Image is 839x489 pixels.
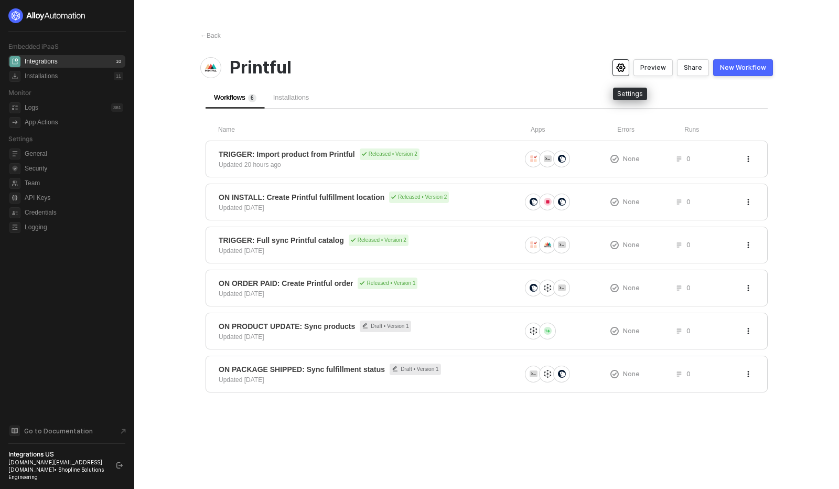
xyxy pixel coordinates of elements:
[544,241,552,249] img: icon
[24,427,93,435] span: Go to Documentation
[219,246,264,256] div: Updated [DATE]
[713,59,773,76] button: New Workflow
[530,370,537,378] img: icon
[558,155,566,163] img: icon
[9,71,20,82] span: installations
[219,375,264,385] div: Updated [DATE]
[9,222,20,233] span: logging
[9,102,20,113] span: icon-logs
[8,42,59,50] span: Embedded iPaaS
[9,426,20,436] span: documentation
[684,125,755,134] div: Runs
[623,283,640,292] span: None
[544,198,552,206] img: icon
[720,63,766,72] div: New Workflow
[9,163,20,174] span: security
[219,278,353,289] span: ON ORDER PAID: Create Printful order
[676,328,682,334] span: icon-list
[686,240,691,249] span: 0
[8,89,31,97] span: Monitor
[9,117,20,128] span: icon-app-actions
[640,63,666,72] div: Preview
[558,241,566,249] img: icon
[25,206,123,219] span: Credentials
[25,177,123,189] span: Team
[558,370,566,378] img: icon
[219,235,344,246] span: TRIGGER: Full sync Printful catalog
[358,278,417,289] div: Released • Version 1
[530,241,537,249] img: icon
[616,63,626,72] span: icon-settings
[9,178,20,189] span: team
[610,241,619,249] span: icon-exclamation
[219,160,281,169] div: Updated 20 hours ago
[214,93,256,101] span: Workflows
[251,95,254,101] span: 6
[558,284,566,292] img: icon
[219,203,264,212] div: Updated [DATE]
[25,57,58,66] div: Integrations
[360,148,419,160] div: Released • Version 2
[544,284,552,292] img: icon
[531,125,617,134] div: Apps
[25,221,123,233] span: Logging
[360,321,411,332] span: Draft • Version 1
[25,147,123,160] span: General
[623,326,640,335] span: None
[116,462,123,469] span: logout
[349,235,408,246] div: Released • Version 2
[219,192,384,203] span: ON INSTALL: Create Printful fulfillment location
[25,118,58,127] div: App Actions
[389,192,449,203] div: Released • Version 2
[111,103,123,112] div: 361
[623,369,640,378] span: None
[623,240,640,249] span: None
[544,155,552,163] img: icon
[9,148,20,160] span: general
[530,284,537,292] img: icon
[390,364,440,375] span: Draft • Version 1
[623,197,640,206] span: None
[686,283,691,292] span: 0
[610,155,619,163] span: icon-exclamation
[8,8,125,23] a: logo
[230,58,292,78] span: Printful
[676,242,682,248] span: icon-list
[219,289,264,299] div: Updated [DATE]
[684,63,702,72] div: Share
[9,56,20,67] span: integrations
[530,198,537,206] img: icon
[613,88,647,100] div: Settings
[686,326,691,335] span: 0
[686,154,691,163] span: 0
[9,207,20,218] span: credentials
[677,59,709,76] button: Share
[623,154,640,163] span: None
[558,198,566,206] img: icon
[676,371,682,377] span: icon-list
[8,8,86,23] img: logo
[610,284,619,292] span: icon-exclamation
[544,327,552,335] img: icon
[219,321,355,332] span: ON PRODUCT UPDATE: Sync products
[633,59,673,76] button: Preview
[200,31,221,40] div: Back
[219,149,355,160] span: TRIGGER: Import product from Printful
[676,199,682,205] span: icon-list
[686,197,691,206] span: 0
[686,369,691,378] span: 0
[118,426,128,437] span: document-arrow
[25,103,38,112] div: Logs
[610,370,619,378] span: icon-exclamation
[9,193,20,204] span: api-key
[219,332,264,342] div: Updated [DATE]
[114,72,123,80] div: 11
[8,424,126,437] a: Knowledge Base
[8,459,107,481] div: [DOMAIN_NAME][EMAIL_ADDRESS][DOMAIN_NAME] • Shopline Solutions Engineering
[218,125,531,134] div: Name
[676,156,682,162] span: icon-list
[530,327,537,335] img: icon
[617,125,684,134] div: Errors
[530,155,537,163] img: icon
[610,327,619,335] span: icon-exclamation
